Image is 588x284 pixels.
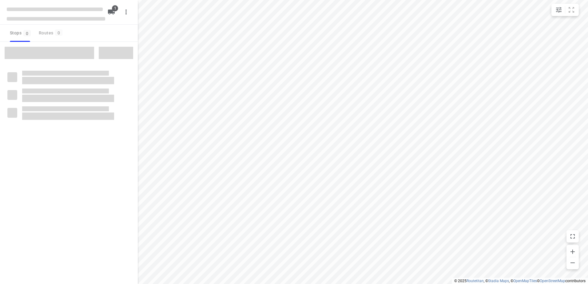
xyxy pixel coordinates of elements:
[488,279,509,283] a: Stadia Maps
[553,4,565,16] button: Map settings
[540,279,565,283] a: OpenStreetMap
[513,279,537,283] a: OpenMapTiles
[467,279,484,283] a: Routetitan
[551,4,579,16] div: small contained button group
[454,279,586,283] li: © 2025 , © , © © contributors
